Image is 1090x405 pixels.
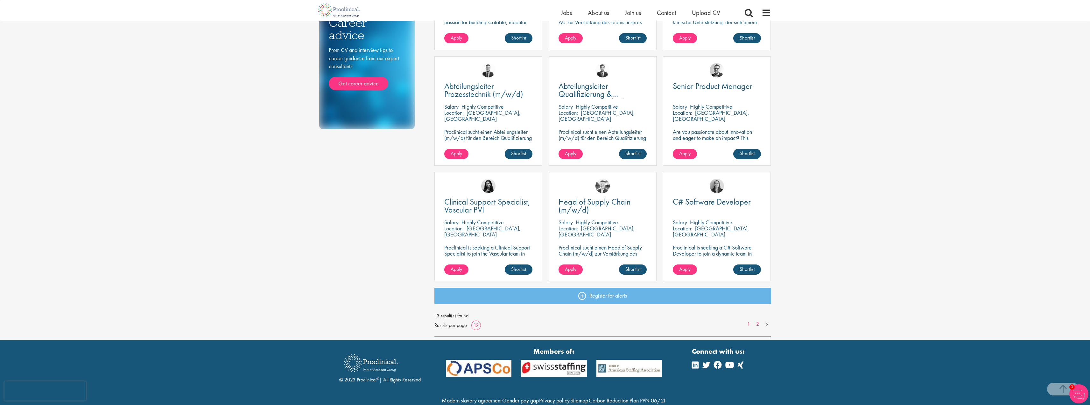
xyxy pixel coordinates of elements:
[692,346,746,356] strong: Connect with us:
[673,103,687,110] span: Salary
[559,103,573,110] span: Salary
[516,360,592,377] img: APSCo
[673,244,761,269] p: Proclinical is seeking a C# Software Developer to join a dynamic team in [GEOGRAPHIC_DATA], [GEOG...
[588,9,609,17] a: About us
[559,196,630,215] span: Head of Supply Chain (m/w/d)
[444,244,532,275] p: Proclinical is seeking a Clinical Support Specialist to join the Vascular team in [GEOGRAPHIC_DAT...
[619,264,647,275] a: Shortlist
[444,103,459,110] span: Salary
[444,219,459,226] span: Salary
[559,225,635,238] p: [GEOGRAPHIC_DATA], [GEOGRAPHIC_DATA]
[444,81,523,99] span: Abteilungsleiter Prozesstechnik (m/w/d)
[559,219,573,226] span: Salary
[444,109,521,122] p: [GEOGRAPHIC_DATA], [GEOGRAPHIC_DATA]
[690,219,732,226] p: Highly Competitive
[733,264,761,275] a: Shortlist
[339,350,421,384] div: © 2023 Proclinical | All Rights Reserved
[471,322,481,329] a: 12
[559,109,635,122] p: [GEOGRAPHIC_DATA], [GEOGRAPHIC_DATA]
[673,109,692,116] span: Location:
[444,264,468,275] a: Apply
[625,9,641,17] a: Join us
[679,34,691,41] span: Apply
[559,149,583,159] a: Apply
[444,225,464,232] span: Location:
[444,129,532,159] p: Proclinical sucht einen Abteilungsleiter (m/w/d) für den Bereich Qualifizierung zur Verstärkung d...
[481,179,496,193] img: Indre Stankeviciute
[673,219,687,226] span: Salary
[565,266,576,272] span: Apply
[451,150,462,157] span: Apply
[559,198,647,214] a: Head of Supply Chain (m/w/d)
[673,264,697,275] a: Apply
[502,397,539,404] a: Gender pay gap
[679,150,691,157] span: Apply
[441,360,517,377] img: APSCo
[657,9,676,17] a: Contact
[744,321,753,328] a: 1
[619,33,647,43] a: Shortlist
[673,109,749,122] p: [GEOGRAPHIC_DATA], [GEOGRAPHIC_DATA]
[505,33,532,43] a: Shortlist
[451,34,462,41] span: Apply
[595,63,610,77] img: Antoine Mortiaux
[451,266,462,272] span: Apply
[4,381,86,401] iframe: reCAPTCHA
[505,264,532,275] a: Shortlist
[442,397,502,404] a: Modern slavery agreement
[673,198,761,206] a: C# Software Developer
[589,397,666,404] a: Carbon Reduction Plan PPN 06/21
[673,82,761,90] a: Senior Product Manager
[559,129,647,159] p: Proclinical sucht einen Abteilungsleiter (m/w/d) für den Bereich Qualifizierung zur Verstärkung d...
[444,33,468,43] a: Apply
[461,219,504,226] p: Highly Competitive
[679,266,691,272] span: Apply
[481,63,496,77] img: Antoine Mortiaux
[592,360,667,377] img: APSCo
[376,376,379,381] sup: ®
[434,321,467,330] span: Results per page
[329,46,405,90] div: From CV and interview tips to career guidance from our expert consultants
[753,321,762,328] a: 2
[434,288,771,304] a: Register for alerts
[329,77,388,90] a: Get career advice
[559,33,583,43] a: Apply
[576,103,618,110] p: Highly Competitive
[444,13,532,31] p: Are you a strategic thinker with a passion for building scalable, modular technology platforms?
[692,9,720,17] a: Upload CV
[446,346,662,356] strong: Members of:
[565,150,576,157] span: Apply
[673,196,751,207] span: C# Software Developer
[444,149,468,159] a: Apply
[444,196,530,215] span: Clinical Support Specialist, Vascular PVI
[710,179,724,193] img: Mia Kellerman
[444,82,532,98] a: Abteilungsleiter Prozesstechnik (m/w/d)
[559,109,578,116] span: Location:
[559,264,583,275] a: Apply
[461,103,504,110] p: Highly Competitive
[559,244,647,269] p: Proclinical sucht einen Head of Supply Chain (m/w/d) zur Verstärkung des Teams unseres Kunden in ...
[559,81,630,107] span: Abteilungsleiter Qualifizierung & Kalibrierung (m/w/d)
[619,149,647,159] a: Shortlist
[434,311,771,321] span: 13 result(s) found
[673,225,692,232] span: Location:
[710,63,724,77] a: Niklas Kaminski
[329,17,405,41] h3: Career advice
[733,149,761,159] a: Shortlist
[539,397,570,404] a: Privacy policy
[339,350,403,376] img: Proclinical Recruitment
[565,34,576,41] span: Apply
[561,9,572,17] a: Jobs
[559,225,578,232] span: Location:
[595,179,610,193] img: Lukas Eckert
[570,397,588,404] a: Sitemap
